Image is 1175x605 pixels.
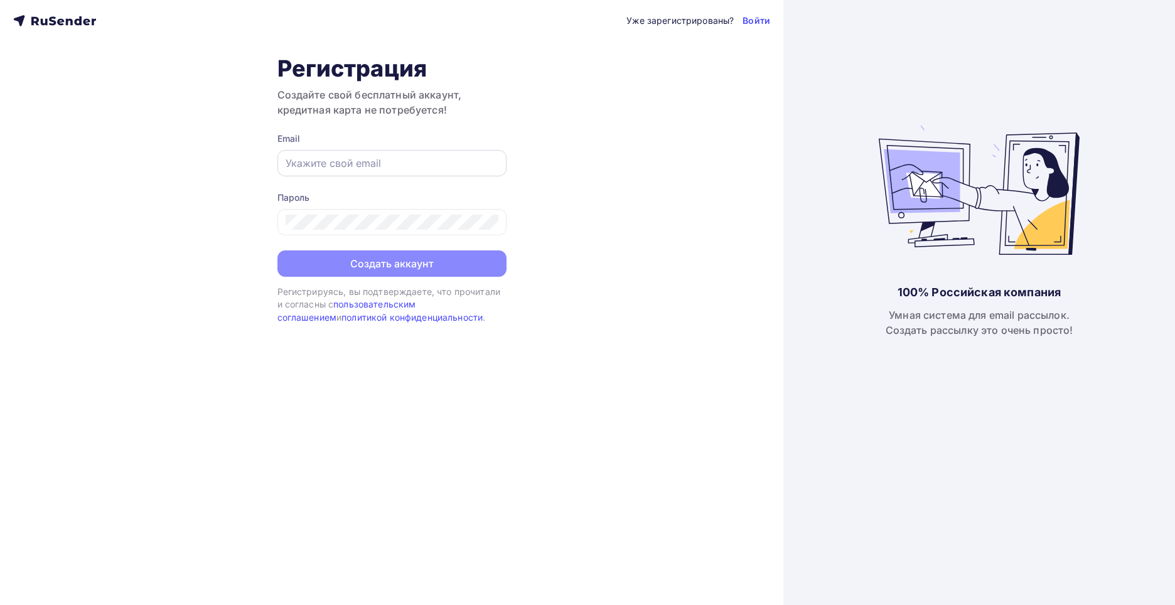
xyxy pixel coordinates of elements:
div: Умная система для email рассылок. Создать рассылку это очень просто! [886,308,1073,338]
div: Уже зарегистрированы? [626,14,734,27]
h3: Создайте свой бесплатный аккаунт, кредитная карта не потребуется! [277,87,507,117]
div: 100% Российская компания [898,285,1061,300]
div: Пароль [277,191,507,204]
h1: Регистрация [277,55,507,82]
a: пользовательским соглашением [277,299,416,322]
a: политикой конфиденциальности [341,312,483,323]
div: Email [277,132,507,145]
div: Регистрируясь, вы подтверждаете, что прочитали и согласны с и . [277,286,507,324]
a: Войти [743,14,770,27]
input: Укажите свой email [286,156,498,171]
button: Создать аккаунт [277,250,507,277]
